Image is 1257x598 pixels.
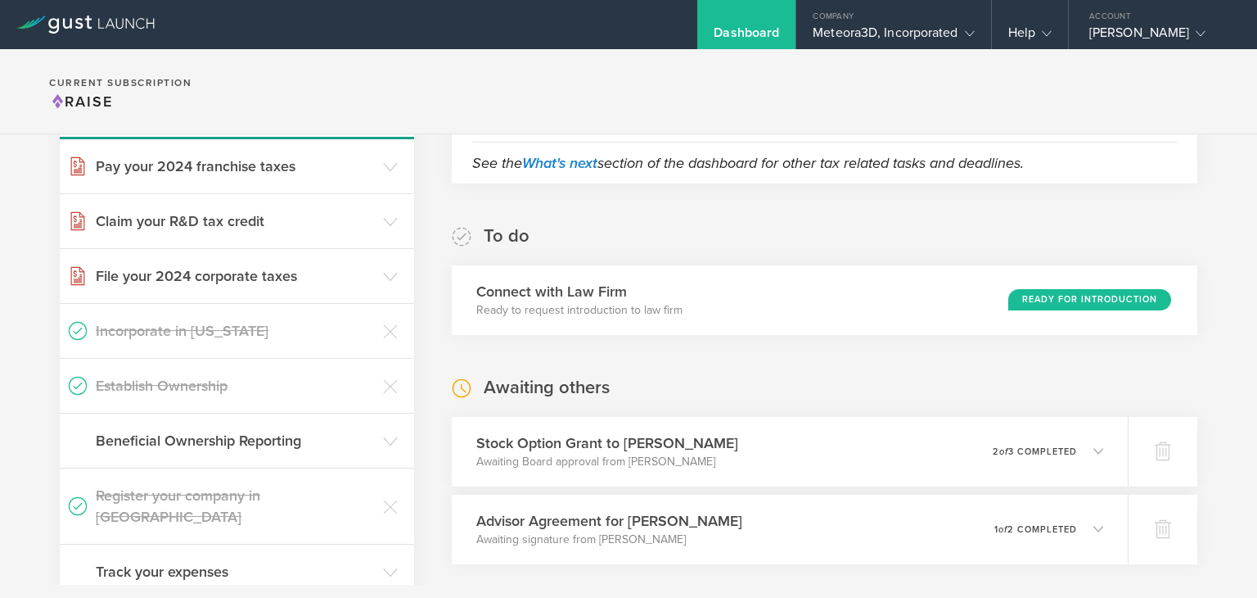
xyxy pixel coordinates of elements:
h3: Claim your R&D tax credit [96,211,375,232]
h2: Current Subscription [49,78,191,88]
div: Meteora3D, Incorporated [813,25,974,49]
h3: Advisor Agreement for [PERSON_NAME] [476,510,742,532]
p: 2 3 completed [993,447,1077,456]
div: [PERSON_NAME] [1089,25,1228,49]
h3: Register your company in [GEOGRAPHIC_DATA] [96,485,375,528]
em: See the section of the dashboard for other tax related tasks and deadlines. [472,154,1024,172]
h3: File your 2024 corporate taxes [96,265,375,287]
h3: Connect with Law Firm [476,281,683,302]
span: Raise [49,93,113,111]
h3: Track your expenses [96,561,375,582]
h3: Establish Ownership [96,375,375,396]
div: Ready for Introduction [1008,289,1171,310]
h3: Stock Option Grant to [PERSON_NAME] [476,433,738,454]
h3: Beneficial Ownership Reporting [96,430,375,451]
div: Dashboard [714,25,779,49]
a: What's next [522,154,597,172]
h3: Incorporate in [US_STATE] [96,320,375,342]
h3: Pay your 2024 franchise taxes [96,156,375,177]
em: of [998,524,1007,535]
p: Awaiting signature from [PERSON_NAME] [476,532,742,548]
p: 1 2 completed [994,525,1077,534]
h2: Awaiting others [484,376,610,400]
div: Connect with Law FirmReady to request introduction to law firmReady for Introduction [452,265,1197,335]
h2: To do [484,224,529,248]
p: Awaiting Board approval from [PERSON_NAME] [476,454,738,470]
p: Ready to request introduction to law firm [476,302,683,319]
em: of [999,446,1008,457]
div: Help [1008,25,1052,49]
